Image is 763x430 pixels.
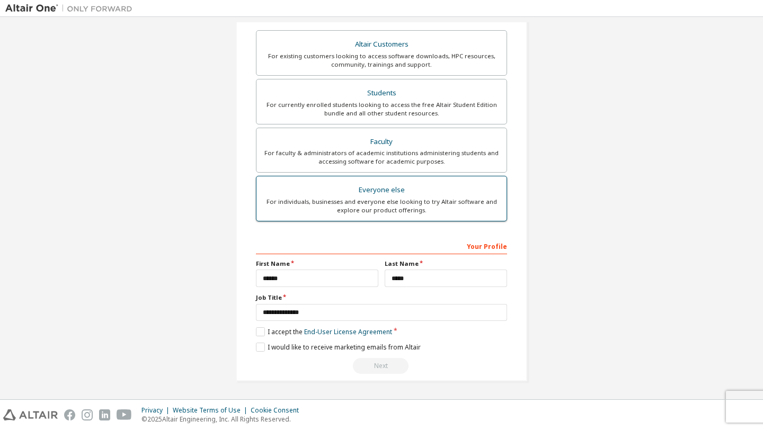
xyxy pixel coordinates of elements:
[3,409,58,420] img: altair_logo.svg
[141,415,305,424] p: © 2025 Altair Engineering, Inc. All Rights Reserved.
[256,293,507,302] label: Job Title
[263,101,500,118] div: For currently enrolled students looking to access the free Altair Student Edition bundle and all ...
[263,37,500,52] div: Altair Customers
[256,327,392,336] label: I accept the
[99,409,110,420] img: linkedin.svg
[263,52,500,69] div: For existing customers looking to access software downloads, HPC resources, community, trainings ...
[385,259,507,268] label: Last Name
[263,183,500,198] div: Everyone else
[256,237,507,254] div: Your Profile
[263,198,500,214] div: For individuals, businesses and everyone else looking to try Altair software and explore our prod...
[141,406,173,415] div: Privacy
[263,149,500,166] div: For faculty & administrators of academic institutions administering students and accessing softwa...
[263,86,500,101] div: Students
[64,409,75,420] img: facebook.svg
[173,406,251,415] div: Website Terms of Use
[251,406,305,415] div: Cookie Consent
[256,358,507,374] div: Select your account type to continue
[256,343,421,352] label: I would like to receive marketing emails from Altair
[263,135,500,149] div: Faculty
[304,327,392,336] a: End-User License Agreement
[117,409,132,420] img: youtube.svg
[5,3,138,14] img: Altair One
[82,409,93,420] img: instagram.svg
[256,259,378,268] label: First Name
